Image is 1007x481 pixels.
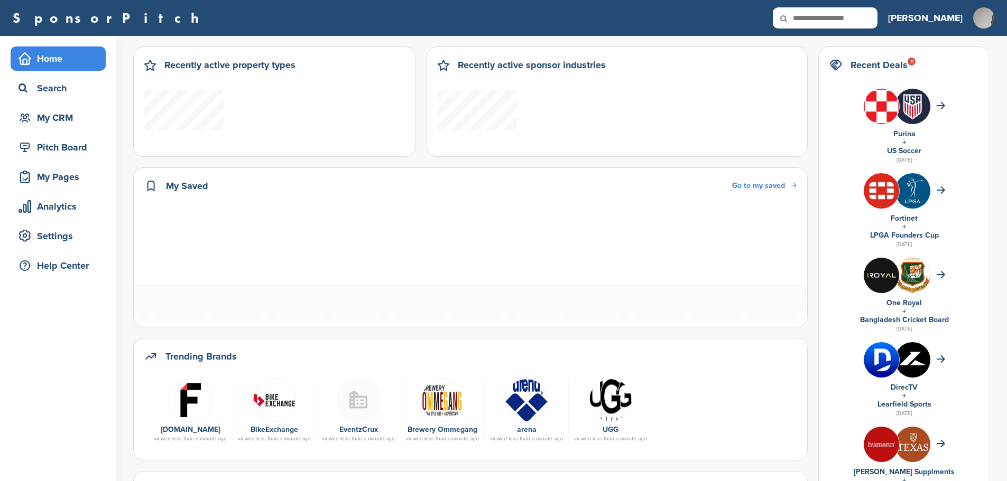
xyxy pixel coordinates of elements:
a: Bangladesh Cricket Board [860,315,949,324]
a: + [902,307,906,316]
h2: Recently active sponsor industries [458,58,606,72]
a: LPGA Founders Cup [870,231,939,240]
a: arena [517,425,537,434]
a: Logo 6983af39b768b755623874fe307740ea32cd4ce28060e46325963de2bdc595d5 [238,379,311,421]
a: Learfield Sports [877,400,931,409]
a: BikeExchange [251,425,298,434]
a: UGG [603,425,618,434]
a: One Royal [886,298,922,307]
a: Purina [893,129,916,138]
a: Data [574,379,647,421]
a: Brewery Ommegang [408,425,477,434]
img: Open uri20141112 64162 1947g57?1415806541 [895,258,930,293]
img: S8lgkjzz 400x400 [864,258,899,293]
img: 1lv1zgax 400x400 [864,89,899,124]
div: Analytics [16,197,106,216]
div: viewed less than a minute ago [490,436,563,441]
div: viewed less than a minute ago [238,436,311,441]
a: Help Center [11,253,106,278]
div: [DATE] [829,324,979,334]
div: Pitch Board [16,138,106,157]
a: My CRM [11,106,106,130]
a: Data [490,379,563,421]
h2: Recently active property types [164,58,295,72]
div: [DATE] [829,409,979,418]
h3: [PERSON_NAME] [888,11,963,25]
h2: Recent Deals [851,58,908,72]
div: [DATE] [829,155,979,165]
div: My Pages [16,167,106,186]
img: Data [589,379,632,422]
div: viewed less than a minute ago [406,436,479,441]
a: EventzCrux [339,425,378,434]
div: Help Center [16,256,106,275]
div: Settings [16,227,106,246]
div: [DATE] [829,240,979,249]
div: viewed less than a minute ago [322,436,395,441]
img: Data [505,379,548,422]
img: Open uri20141112 50798 fu1j0e [421,379,464,422]
a: + [902,391,906,400]
a: + [902,138,906,147]
a: Analytics [11,194,106,219]
img: Yitarkkj 400x400 [895,342,930,378]
img: Xl cslqk 400x400 [864,427,899,462]
div: 11 [908,58,916,65]
a: Data [154,379,227,421]
img: whvs id 400x400 [895,89,930,124]
div: My CRM [16,108,106,127]
a: [DOMAIN_NAME] [161,425,220,434]
a: My Pages [11,165,106,189]
img: 0c2wmxyy 400x400 [864,342,899,378]
a: Buildingmissing [322,379,395,421]
a: Pitch Board [11,135,106,159]
div: viewed less than a minute ago [574,436,647,441]
a: Search [11,76,106,100]
div: viewed less than a minute ago [154,436,227,441]
a: SponsorPitch [13,11,206,25]
a: Fortinet [891,214,918,223]
img: Logo 6983af39b768b755623874fe307740ea32cd4ce28060e46325963de2bdc595d5 [253,379,296,422]
h2: Trending Brands [165,349,237,364]
img: Nxoc7o2q 400x400 [895,173,930,209]
img: Buildingmissing [337,379,380,422]
a: Settings [11,224,106,248]
span: Go to my saved [732,181,785,190]
div: Search [16,79,106,98]
div: Home [16,49,106,68]
img: Unnamed [895,427,930,462]
a: + [902,222,906,231]
a: [PERSON_NAME] Supplments [854,467,955,476]
a: Open uri20141112 50798 fu1j0e [406,379,479,421]
img: Data [169,379,212,422]
a: Go to my saved [732,180,797,192]
h2: My Saved [166,178,208,193]
a: US Soccer [887,146,921,155]
a: DirecTV [891,383,918,392]
a: Home [11,46,106,71]
a: [PERSON_NAME] [888,6,963,30]
img: Vigjnoap 400x400 [864,173,899,209]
